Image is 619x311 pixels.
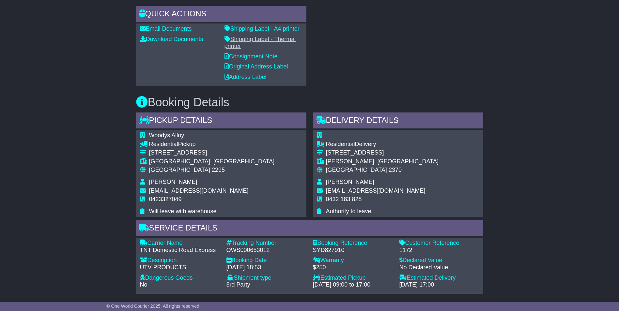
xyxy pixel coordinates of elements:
a: Address Label [224,74,267,80]
div: Customer Reference [399,240,479,247]
div: Pickup Details [136,112,306,130]
div: Service Details [136,220,483,238]
span: © One World Courier 2025. All rights reserved. [106,304,201,309]
span: No [140,281,147,288]
div: TNT Domestic Road Express [140,247,220,254]
div: Warranty [313,257,393,264]
span: 2370 [389,167,402,173]
div: SYD827910 [313,247,393,254]
div: $250 [313,264,393,271]
div: Shipment type [226,274,306,282]
div: [GEOGRAPHIC_DATA], [GEOGRAPHIC_DATA] [149,158,275,165]
div: Tracking Number [226,240,306,247]
a: Shipping Label - Thermal printer [224,36,296,50]
div: Booking Date [226,257,306,264]
a: Shipping Label - A4 printer [224,25,300,32]
div: [DATE] 17:00 [399,281,479,289]
span: Will leave with warehouse [149,208,217,215]
span: 0432 183 828 [326,196,362,202]
div: [STREET_ADDRESS] [149,149,275,156]
span: [PERSON_NAME] [149,179,197,185]
a: Original Address Label [224,63,288,70]
span: [PERSON_NAME] [326,179,374,185]
div: [PERSON_NAME], [GEOGRAPHIC_DATA] [326,158,439,165]
h3: Booking Details [136,96,483,109]
div: [DATE] 18:53 [226,264,306,271]
div: Quick Actions [136,6,306,23]
a: Consignment Note [224,53,278,60]
div: OWS000653012 [226,247,306,254]
a: Download Documents [140,36,203,42]
span: [EMAIL_ADDRESS][DOMAIN_NAME] [326,187,426,194]
div: Booking Reference [313,240,393,247]
div: Pickup [149,141,275,148]
div: [STREET_ADDRESS] [326,149,439,156]
div: Dangerous Goods [140,274,220,282]
div: Delivery Details [313,112,483,130]
span: [GEOGRAPHIC_DATA] [149,167,210,173]
div: UTV PRODUCTS [140,264,220,271]
span: 2295 [212,167,225,173]
div: Estimated Delivery [399,274,479,282]
div: [DATE] 09:00 to 17:00 [313,281,393,289]
span: Residential [326,141,355,147]
div: 1172 [399,247,479,254]
span: 3rd Party [226,281,250,288]
span: [GEOGRAPHIC_DATA] [326,167,387,173]
span: 0423327049 [149,196,182,202]
div: Carrier Name [140,240,220,247]
span: Authority to leave [326,208,371,215]
div: Estimated Pickup [313,274,393,282]
div: Declared Value [399,257,479,264]
div: No Declared Value [399,264,479,271]
span: Residential [149,141,178,147]
a: Email Documents [140,25,192,32]
div: Description [140,257,220,264]
span: Woodys Alloy [149,132,184,139]
div: Delivery [326,141,439,148]
span: [EMAIL_ADDRESS][DOMAIN_NAME] [149,187,249,194]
